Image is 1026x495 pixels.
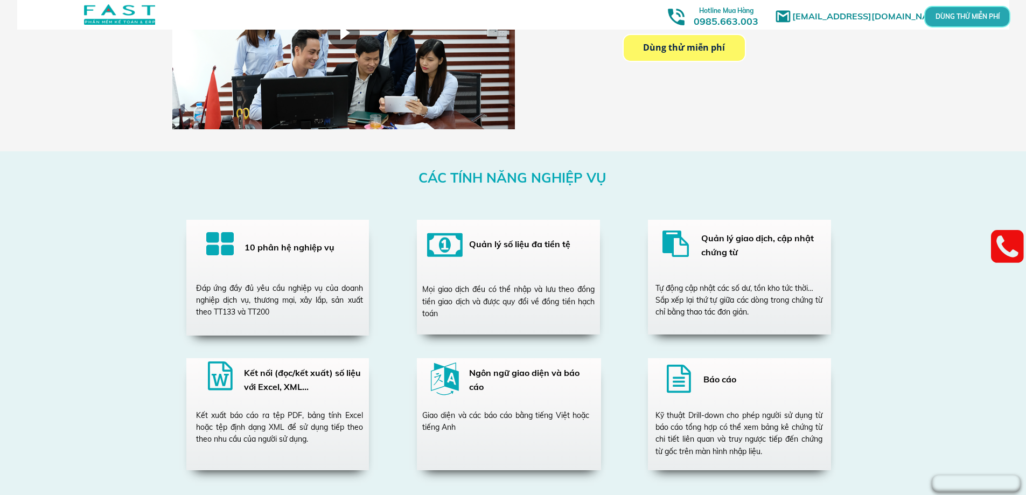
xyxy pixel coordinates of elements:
[699,6,753,15] span: Hotline Mua Hàng
[196,409,363,445] div: Kết xuất báo cáo ra tệp PDF, bảng tính Excel hoặc tệp định dạng XML để sử dụng tiếp theo theo nhu...
[953,13,981,20] p: DÙNG THỬ MIỄN PHÍ
[245,241,355,255] h3: 10 phân hệ nghiệp vụ
[703,373,822,387] h3: Báo cáo
[422,283,595,319] div: Mọi giao dịch đều có thể nhập và lưu theo đồng tiền giao dịch và được quy đổi về đồng tiền hạch toán
[655,409,822,458] div: Kỹ thuật Drill-down cho phép người sử dụng từ báo cáo tổng hợp có thể xem bảng kê chứng từ chi ti...
[469,238,589,252] h3: Quản lý số liệu đa tiền tệ
[469,366,588,394] h3: Ngôn ngữ giao diện và báo cáo
[701,232,839,259] h3: Quản lý giao dịch, cập nhật chứng từ
[682,4,770,27] h3: 0985.663.003
[244,366,363,394] h3: Kết nối (đọc/kết xuất) số liệu với Excel, XML…
[196,282,363,318] div: Đáp ứng đầy đủ yêu cầu nghiệp vụ của doanh nghiệp dịch vụ, thương mại, xây lắp, sản xuất theo TT1...
[792,10,951,24] h1: [EMAIL_ADDRESS][DOMAIN_NAME]
[655,282,822,318] div: Tự động cập nhật các số dư, tồn kho tức thời… Sắp xếp lại thứ tự giữa các dòng trong chứng từ chỉ...
[418,167,608,189] h3: CÁC TÍNH NĂNG NGHIỆP VỤ
[422,409,589,434] div: Giao diện và các báo cáo bằng tiếng Việt hoặc tiếng Anh
[624,35,745,61] p: Dùng thử miễn phí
